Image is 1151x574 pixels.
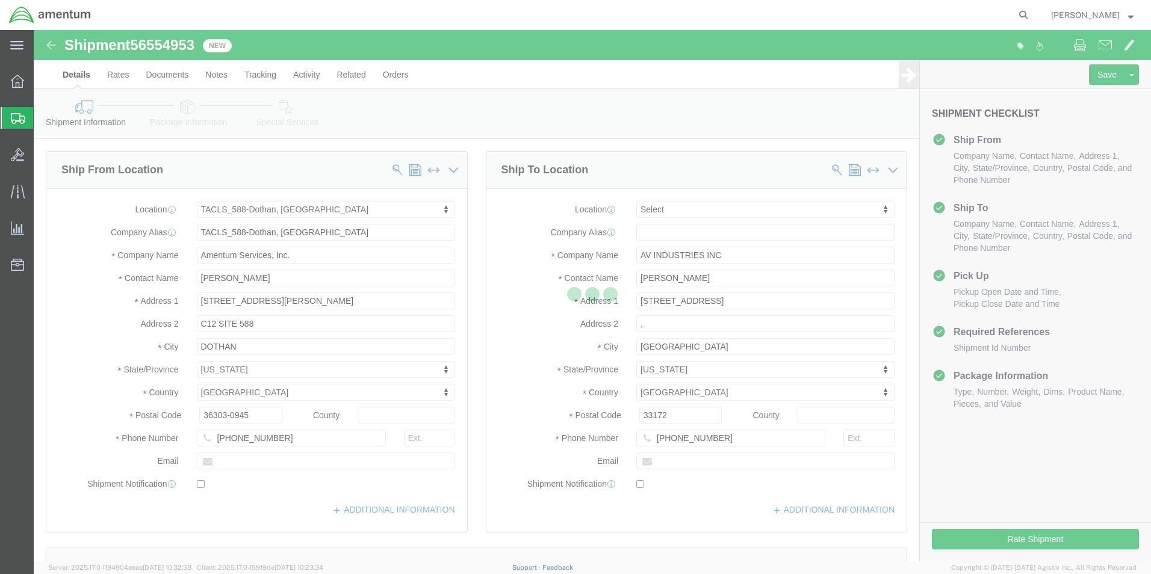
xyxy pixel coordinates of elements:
[275,564,323,571] span: [DATE] 10:23:34
[1051,8,1120,22] span: Marcus McGuire
[143,564,191,571] span: [DATE] 10:32:38
[8,6,92,24] img: logo
[951,563,1137,573] span: Copyright © [DATE]-[DATE] Agistix Inc., All Rights Reserved
[542,564,573,571] a: Feedback
[1050,8,1134,22] button: [PERSON_NAME]
[512,564,542,571] a: Support
[197,564,323,571] span: Client: 2025.17.0-159f9de
[48,564,191,571] span: Server: 2025.17.0-1194904eeae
